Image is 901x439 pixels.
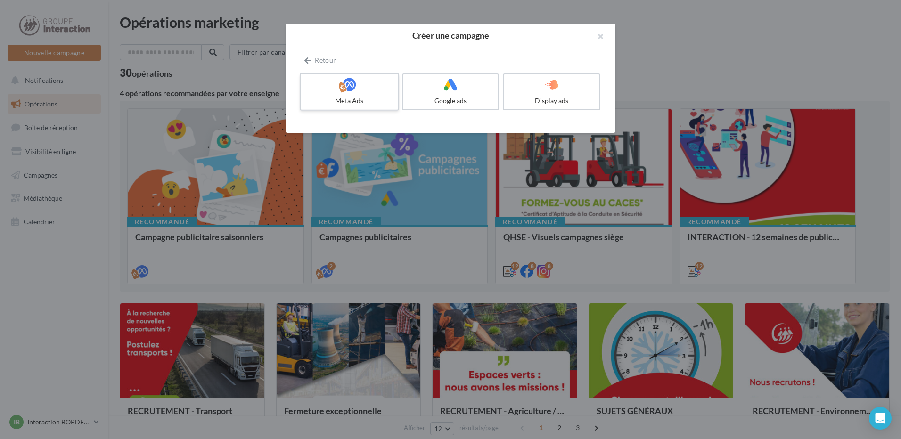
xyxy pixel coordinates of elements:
[301,55,340,66] button: Retour
[869,407,892,430] div: Open Intercom Messenger
[304,96,394,106] div: Meta Ads
[301,31,600,40] h2: Créer une campagne
[508,96,596,106] div: Display ads
[407,96,495,106] div: Google ads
